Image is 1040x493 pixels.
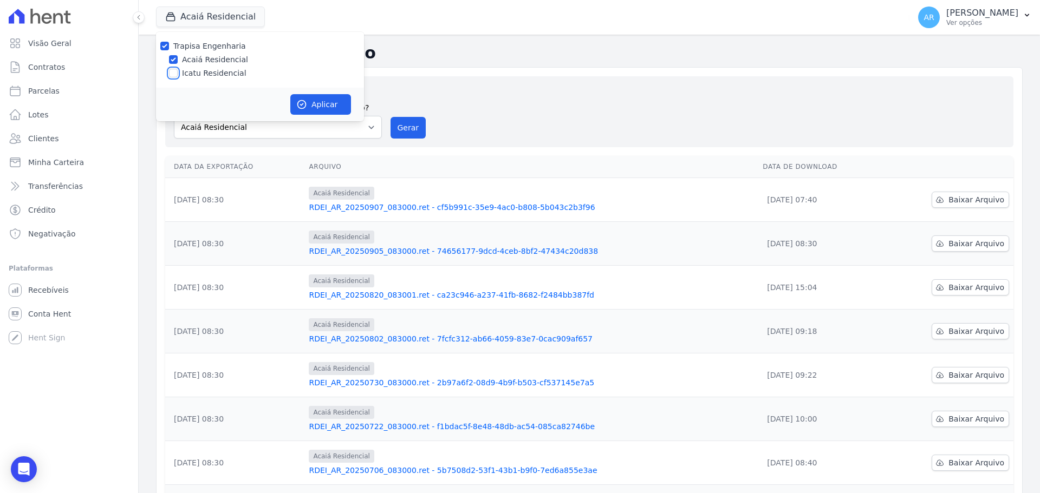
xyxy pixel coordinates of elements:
[4,104,134,126] a: Lotes
[932,192,1009,208] a: Baixar Arquivo
[932,323,1009,339] a: Baixar Arquivo
[948,238,1004,249] span: Baixar Arquivo
[28,86,60,96] span: Parcelas
[165,222,304,266] td: [DATE] 08:30
[156,43,1023,63] h2: Exportações de Retorno
[28,308,71,319] span: Conta Hent
[28,62,65,73] span: Contratos
[932,411,1009,427] a: Baixar Arquivo
[173,42,246,50] label: Trapisa Engenharia
[309,202,754,213] a: RDEI_AR_20250907_083000.ret - cf5b991c-35e9-4ac0-b808-5b043c2b3f96
[948,457,1004,468] span: Baixar Arquivo
[4,279,134,301] a: Recebíveis
[165,310,304,353] td: [DATE] 08:30
[948,194,1004,205] span: Baixar Arquivo
[932,455,1009,471] a: Baixar Arquivo
[182,68,246,79] label: Icatu Residencial
[4,56,134,78] a: Contratos
[4,80,134,102] a: Parcelas
[932,279,1009,295] a: Baixar Arquivo
[309,274,374,287] span: Acaiá Residencial
[4,223,134,245] a: Negativação
[932,235,1009,252] a: Baixar Arquivo
[9,262,129,275] div: Plataformas
[4,303,134,325] a: Conta Hent
[28,285,69,295] span: Recebíveis
[4,175,134,197] a: Transferências
[758,222,883,266] td: [DATE] 08:30
[28,157,84,168] span: Minha Carteira
[309,333,754,344] a: RDEI_AR_20250802_083000.ret - 7fcfc312-ab66-4059-83e7-0cac909af657
[4,128,134,149] a: Clientes
[28,38,71,49] span: Visão Geral
[165,397,304,441] td: [DATE] 08:30
[391,117,426,139] button: Gerar
[758,310,883,353] td: [DATE] 09:18
[182,54,248,65] label: Acaiá Residencial
[11,456,37,482] div: Open Intercom Messenger
[946,8,1018,18] p: [PERSON_NAME]
[156,6,265,27] button: Acaiá Residencial
[758,397,883,441] td: [DATE] 10:00
[4,199,134,221] a: Crédito
[4,32,134,54] a: Visão Geral
[309,421,754,432] a: RDEI_AR_20250722_083000.ret - f1bdac5f-8e48-48db-ac54-085ca82746be
[165,178,304,222] td: [DATE] 08:30
[309,377,754,388] a: RDEI_AR_20250730_083000.ret - 2b97a6f2-08d9-4b9f-b503-cf537145e7a5
[28,133,58,144] span: Clientes
[309,465,754,476] a: RDEI_AR_20250706_083000.ret - 5b7508d2-53f1-43b1-b9f0-7ed6a855e3ae
[165,441,304,485] td: [DATE] 08:30
[309,362,374,375] span: Acaiá Residencial
[758,156,883,178] th: Data de Download
[28,181,83,192] span: Transferências
[4,152,134,173] a: Minha Carteira
[946,18,1018,27] p: Ver opções
[948,370,1004,380] span: Baixar Arquivo
[309,290,754,300] a: RDEI_AR_20250820_083001.ret - ca23c946-a237-41fb-8682-f2484bb387fd
[309,187,374,200] span: Acaiá Residencial
[309,318,374,331] span: Acaiá Residencial
[309,246,754,257] a: RDEI_AR_20250905_083000.ret - 74656177-9dcd-4ceb-8bf2-47434c20d838
[909,2,1040,32] button: AR [PERSON_NAME] Ver opções
[290,94,351,115] button: Aplicar
[165,353,304,397] td: [DATE] 08:30
[309,231,374,244] span: Acaiá Residencial
[948,326,1004,337] span: Baixar Arquivo
[932,367,1009,383] a: Baixar Arquivo
[304,156,758,178] th: Arquivo
[924,14,934,21] span: AR
[165,156,304,178] th: Data da Exportação
[28,228,76,239] span: Negativação
[948,413,1004,424] span: Baixar Arquivo
[28,109,49,120] span: Lotes
[28,205,56,215] span: Crédito
[758,178,883,222] td: [DATE] 07:40
[309,406,374,419] span: Acaiá Residencial
[309,450,374,463] span: Acaiá Residencial
[758,441,883,485] td: [DATE] 08:40
[758,353,883,397] td: [DATE] 09:22
[758,266,883,310] td: [DATE] 15:04
[165,266,304,310] td: [DATE] 08:30
[948,282,1004,293] span: Baixar Arquivo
